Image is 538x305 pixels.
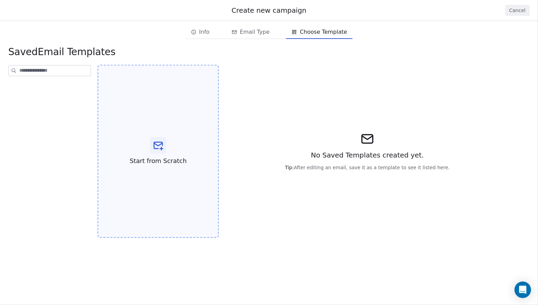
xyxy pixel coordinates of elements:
[199,28,210,36] span: Info
[285,164,450,171] span: After editing an email, save it as a template to see it listed here.
[311,150,424,160] span: No Saved Templates created yet.
[8,6,530,15] div: Create new campaign
[185,25,353,39] div: email creation steps
[240,28,270,36] span: Email Type
[300,28,347,36] span: Choose Template
[515,282,531,298] div: Open Intercom Messenger
[8,46,115,58] span: Email Templates
[285,165,294,170] span: Tip:
[8,46,38,58] span: saved
[505,5,530,16] button: Cancel
[130,156,186,165] span: Start from Scratch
